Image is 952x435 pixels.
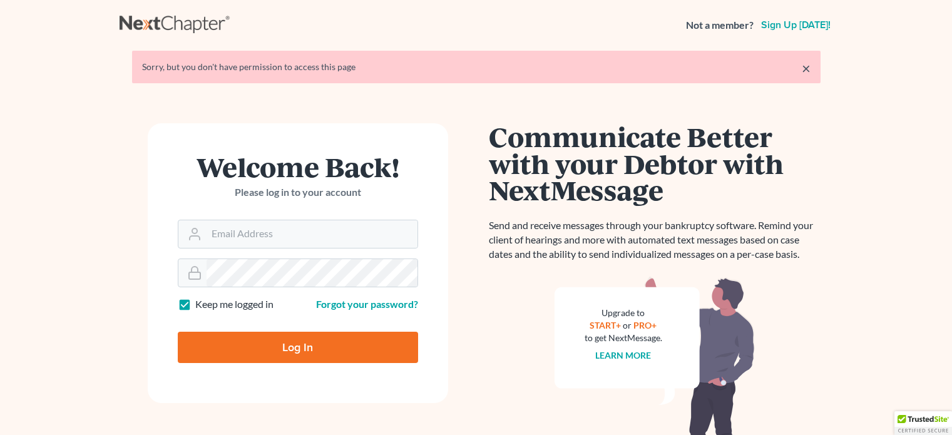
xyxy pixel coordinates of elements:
[195,297,274,312] label: Keep me logged in
[178,332,418,363] input: Log In
[489,218,821,262] p: Send and receive messages through your bankruptcy software. Remind your client of hearings and mo...
[894,411,952,435] div: TrustedSite Certified
[585,332,662,344] div: to get NextMessage.
[316,298,418,310] a: Forgot your password?
[178,153,418,180] h1: Welcome Back!
[585,307,662,319] div: Upgrade to
[623,320,632,330] span: or
[633,320,657,330] a: PRO+
[207,220,417,248] input: Email Address
[178,185,418,200] p: Please log in to your account
[142,61,811,73] div: Sorry, but you don't have permission to access this page
[802,61,811,76] a: ×
[489,123,821,203] h1: Communicate Better with your Debtor with NextMessage
[595,350,651,361] a: Learn more
[759,20,833,30] a: Sign up [DATE]!
[590,320,621,330] a: START+
[686,18,754,33] strong: Not a member?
